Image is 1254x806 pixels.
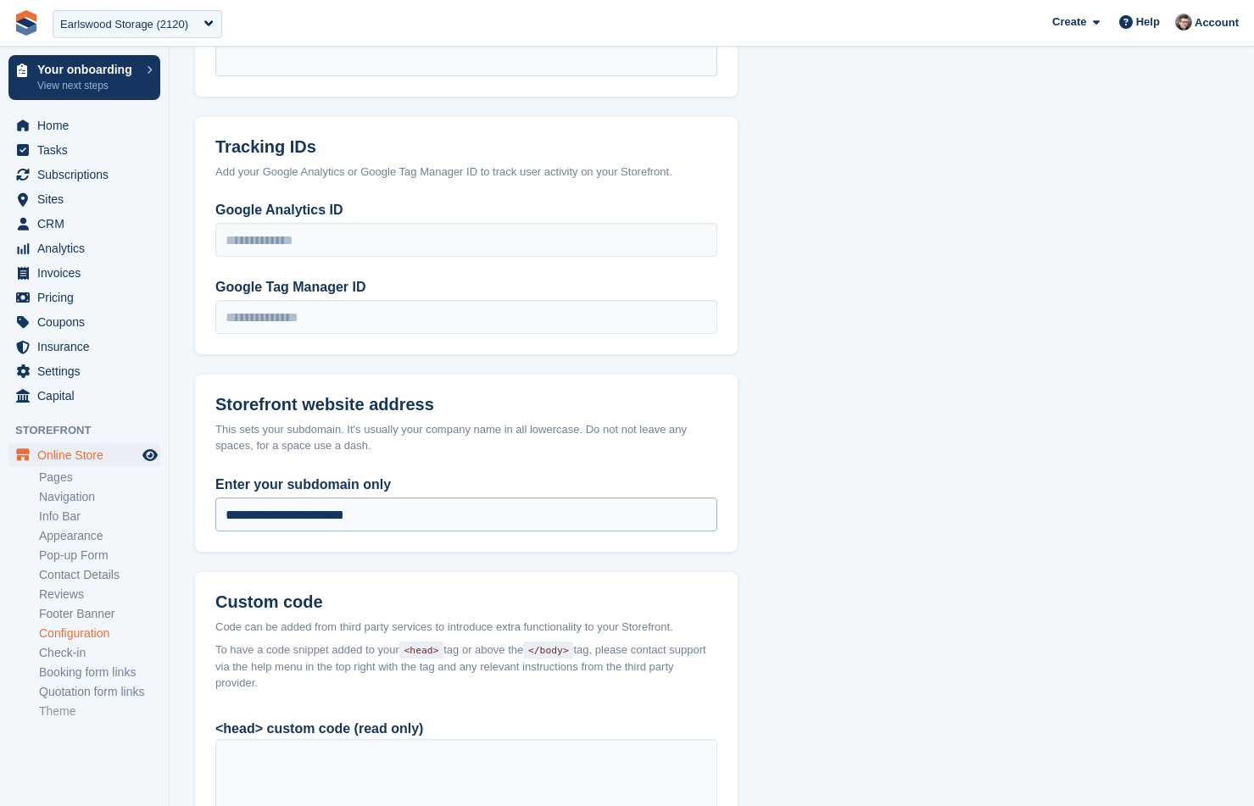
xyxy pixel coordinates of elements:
[215,421,717,454] div: This sets your subdomain. It's usually your company name in all lowercase. Do not not leave any s...
[37,163,139,186] span: Subscriptions
[8,187,160,211] a: menu
[37,78,138,93] p: View next steps
[60,16,188,33] div: Earlswood Storage (2120)
[8,261,160,285] a: menu
[8,443,160,467] a: menu
[8,212,160,236] a: menu
[39,567,160,583] a: Contact Details
[37,114,139,137] span: Home
[8,286,160,309] a: menu
[39,548,160,564] a: Pop-up Form
[37,236,139,260] span: Analytics
[8,138,160,162] a: menu
[37,310,139,334] span: Coupons
[8,55,160,100] a: Your onboarding View next steps
[8,114,160,137] a: menu
[15,422,169,439] span: Storefront
[215,137,717,157] h2: Tracking IDs
[523,642,573,659] code: </body>
[37,443,139,467] span: Online Store
[39,489,160,505] a: Navigation
[37,187,139,211] span: Sites
[1052,14,1086,31] span: Create
[37,384,139,408] span: Capital
[8,359,160,383] a: menu
[37,212,139,236] span: CRM
[39,625,160,642] a: Configuration
[39,470,160,486] a: Pages
[8,310,160,334] a: menu
[215,642,717,692] span: To have a code snippet added to your tag or above the tag, please contact support via the help me...
[215,592,717,612] h2: Custom code
[399,642,443,659] code: <head>
[215,619,717,636] div: Code can be added from third party services to introduce extra functionality to your Storefront.
[37,359,139,383] span: Settings
[1175,14,1192,31] img: Steven Hylands
[39,664,160,681] a: Booking form links
[39,645,160,661] a: Check-in
[8,236,160,260] a: menu
[39,684,160,700] a: Quotation form links
[8,163,160,186] a: menu
[215,475,717,495] label: Enter your subdomain only
[1195,14,1239,31] span: Account
[37,286,139,309] span: Pricing
[215,164,717,181] div: Add your Google Analytics or Google Tag Manager ID to track user activity on your Storefront.
[215,395,717,414] h2: Storefront website address
[39,509,160,525] a: Info Bar
[1136,14,1160,31] span: Help
[215,200,717,220] label: Google Analytics ID
[39,528,160,544] a: Appearance
[8,384,160,408] a: menu
[215,277,717,297] label: Google Tag Manager ID
[8,335,160,359] a: menu
[215,719,717,739] div: <head> custom code (read only)
[37,64,138,75] p: Your onboarding
[39,703,160,720] a: Theme
[39,586,160,603] a: Reviews
[14,10,39,36] img: stora-icon-8386f47178a22dfd0bd8f6a31ec36ba5ce8667c1dd55bd0f319d3a0aa187defe.svg
[39,606,160,622] a: Footer Banner
[37,335,139,359] span: Insurance
[140,445,160,465] a: Preview store
[37,261,139,285] span: Invoices
[37,138,139,162] span: Tasks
